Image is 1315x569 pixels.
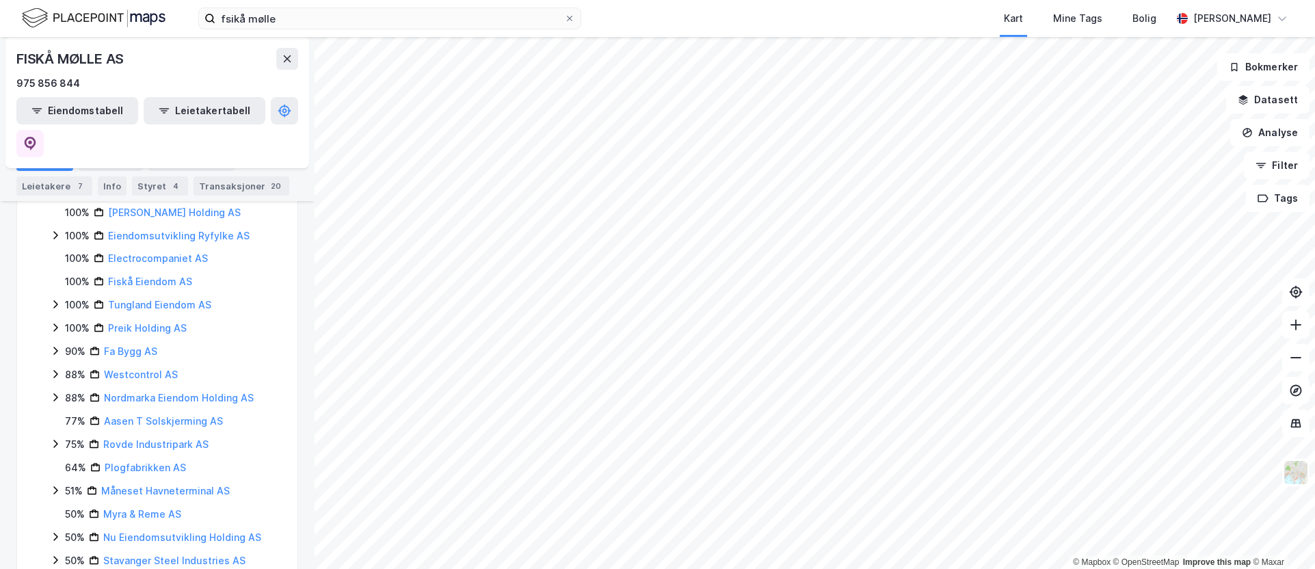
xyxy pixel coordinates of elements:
[65,228,90,244] div: 100%
[108,299,211,310] a: Tungland Eiendom AS
[1244,152,1310,179] button: Filter
[1073,557,1111,567] a: Mapbox
[105,462,186,473] a: Plogfabrikken AS
[1246,185,1310,212] button: Tags
[65,506,85,522] div: 50%
[1132,10,1156,27] div: Bolig
[22,6,165,30] img: logo.f888ab2527a4732fd821a326f86c7f29.svg
[1226,86,1310,114] button: Datasett
[65,204,90,221] div: 100%
[1283,460,1309,486] img: Z
[1183,557,1251,567] a: Improve this map
[73,179,87,193] div: 7
[65,367,85,383] div: 88%
[65,483,83,499] div: 51%
[65,413,85,429] div: 77%
[65,390,85,406] div: 88%
[65,250,90,267] div: 100%
[1113,557,1180,567] a: OpenStreetMap
[108,322,187,334] a: Preik Holding AS
[1247,503,1315,569] iframe: Chat Widget
[65,343,85,360] div: 90%
[65,553,85,569] div: 50%
[108,207,241,218] a: [PERSON_NAME] Holding AS
[1193,10,1271,27] div: [PERSON_NAME]
[104,369,178,380] a: Westcontrol AS
[104,392,254,403] a: Nordmarka Eiendom Holding AS
[108,230,250,241] a: Eiendomsutvikling Ryfylke AS
[101,485,230,497] a: Måneset Havneterminal AS
[108,252,208,264] a: Electrocompaniet AS
[144,97,265,124] button: Leietakertabell
[103,531,261,543] a: Nu Eiendomsutvikling Holding AS
[108,276,192,287] a: Fiskå Eiendom AS
[104,415,223,427] a: Aasen T Solskjerming AS
[132,176,188,196] div: Styret
[16,48,127,70] div: FISKÅ MØLLE AS
[194,176,289,196] div: Transaksjoner
[215,8,564,29] input: Søk på adresse, matrikkel, gårdeiere, leietakere eller personer
[65,297,90,313] div: 100%
[16,75,80,92] div: 975 856 844
[1217,53,1310,81] button: Bokmerker
[103,438,209,450] a: Rovde Industripark AS
[1004,10,1023,27] div: Kart
[98,176,127,196] div: Info
[65,460,86,476] div: 64%
[1053,10,1102,27] div: Mine Tags
[16,97,138,124] button: Eiendomstabell
[104,345,157,357] a: Fa Bygg AS
[65,274,90,290] div: 100%
[65,529,85,546] div: 50%
[65,436,85,453] div: 75%
[65,320,90,336] div: 100%
[1230,119,1310,146] button: Analyse
[103,508,181,520] a: Myra & Reme AS
[16,176,92,196] div: Leietakere
[1247,503,1315,569] div: Kontrollprogram for chat
[169,179,183,193] div: 4
[103,555,245,566] a: Stavanger Steel Industries AS
[268,179,284,193] div: 20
